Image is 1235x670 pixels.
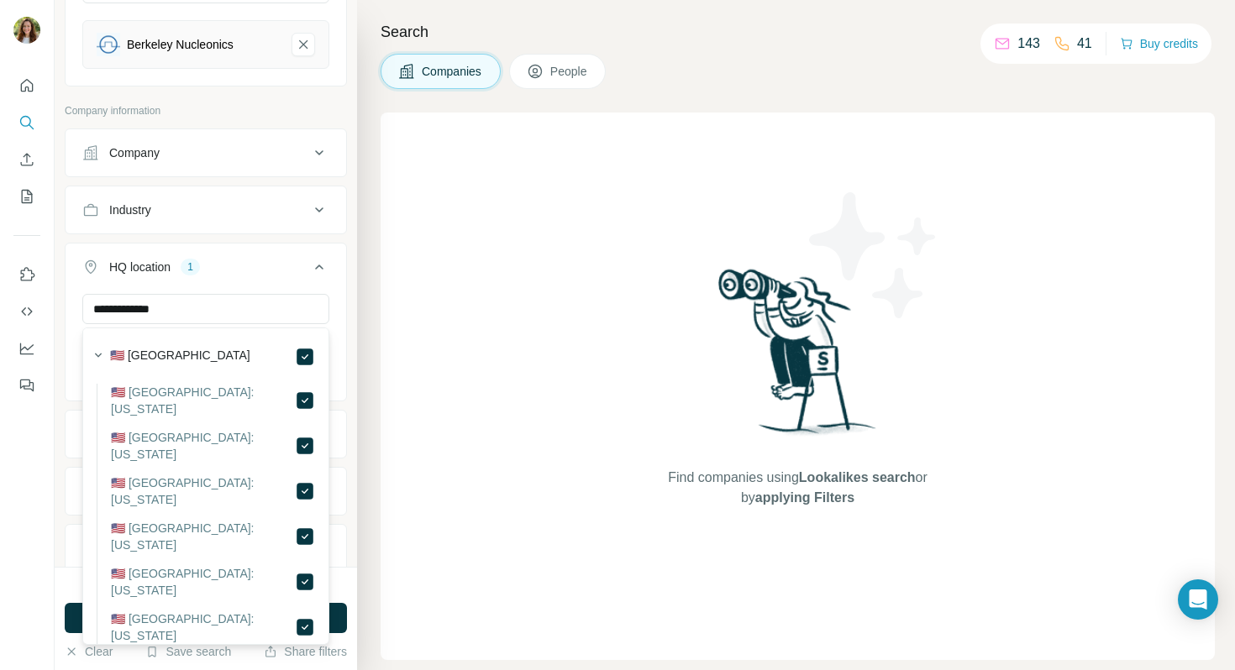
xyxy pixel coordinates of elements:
button: HQ location1 [66,247,346,294]
div: Company [109,144,160,161]
span: applying Filters [755,490,854,505]
button: Annual revenue ($) [66,414,346,454]
h4: Search [381,20,1215,44]
button: Use Surfe API [13,296,40,327]
button: Search [13,107,40,138]
span: People [550,63,589,80]
button: Save search [145,643,231,660]
img: Berkeley Nucleonics-logo [97,33,120,56]
button: Feedback [13,370,40,400]
label: 🇺🇸 [GEOGRAPHIC_DATA]: [US_STATE] [111,610,295,644]
button: Berkeley Nucleonics-remove-button [292,33,315,56]
p: 41 [1077,34,1092,54]
button: Employees (size) [66,471,346,511]
label: 🇺🇸 [GEOGRAPHIC_DATA]: [US_STATE] [111,384,295,417]
button: Clear [65,643,113,660]
img: Avatar [13,17,40,44]
span: Companies [422,63,483,80]
button: Quick start [13,71,40,101]
button: Use Surfe on LinkedIn [13,259,40,290]
button: Dashboard [13,333,40,364]
span: Lookalikes search [799,470,916,484]
div: Industry [109,202,151,218]
button: My lists [13,181,40,212]
div: HQ location [109,259,171,275]
button: Technologies [66,528,346,568]
button: Enrich CSV [13,144,40,175]
img: Surfe Illustration - Woman searching with binoculars [711,264,886,452]
label: 🇺🇸 [GEOGRAPHIC_DATA] [110,347,250,367]
label: 🇺🇸 [GEOGRAPHIC_DATA]: [US_STATE] [111,429,295,463]
label: 🇺🇸 [GEOGRAPHIC_DATA]: [US_STATE] [111,474,295,508]
button: Company [66,133,346,173]
div: Open Intercom Messenger [1178,579,1218,620]
button: Industry [66,190,346,230]
div: Berkeley Nucleonics [127,36,234,53]
p: 143 [1017,34,1040,54]
img: Surfe Illustration - Stars [798,180,949,331]
button: Buy credits [1120,32,1198,55]
p: Company information [65,103,347,118]
button: Run search [65,603,347,633]
label: 🇺🇸 [GEOGRAPHIC_DATA]: [US_STATE] [111,520,295,553]
div: 1 [181,259,200,275]
button: Share filters [264,643,347,660]
span: Find companies using or by [663,468,932,508]
label: 🇺🇸 [GEOGRAPHIC_DATA]: [US_STATE] [111,565,295,599]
